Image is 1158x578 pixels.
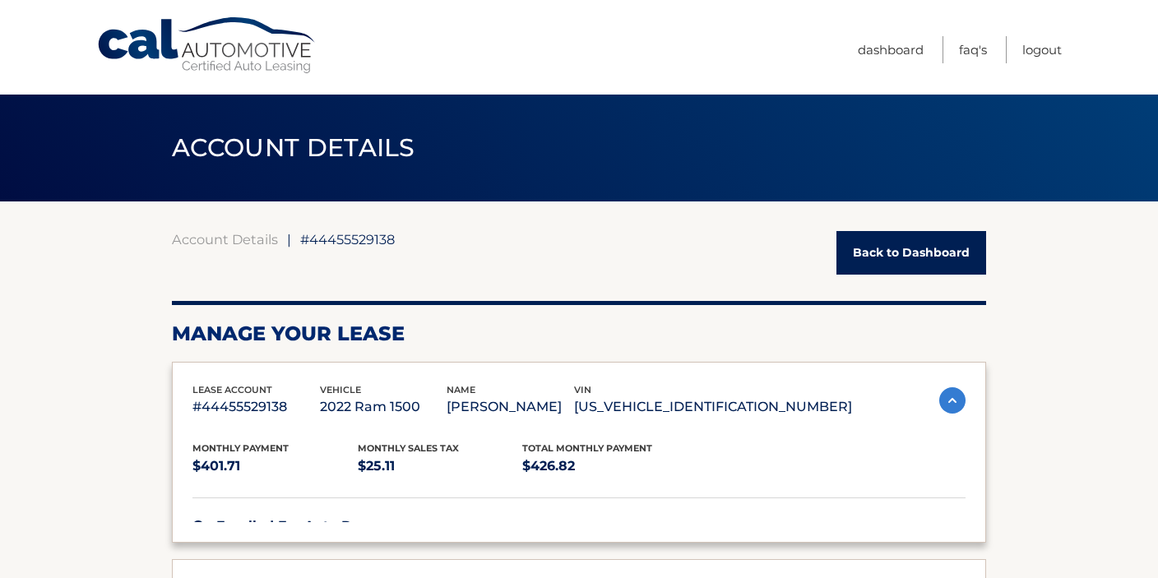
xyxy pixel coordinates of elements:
[287,231,291,247] span: |
[216,518,368,534] span: Enrolled For Auto Pay
[192,442,289,454] span: Monthly Payment
[96,16,318,75] a: Cal Automotive
[939,387,966,414] img: accordion-active.svg
[522,455,688,478] p: $426.82
[522,442,652,454] span: Total Monthly Payment
[959,36,987,63] a: FAQ's
[192,455,358,478] p: $401.71
[300,231,395,247] span: #44455529138
[574,384,591,395] span: vin
[447,384,475,395] span: name
[192,520,204,532] img: check.svg
[172,231,278,247] a: Account Details
[358,455,523,478] p: $25.11
[836,231,986,275] a: Back to Dashboard
[447,395,574,418] p: [PERSON_NAME]
[320,384,361,395] span: vehicle
[192,395,320,418] p: #44455529138
[1022,36,1062,63] a: Logout
[192,384,272,395] span: lease account
[320,395,447,418] p: 2022 Ram 1500
[378,520,554,534] a: CHANGE AUTOPAY SETTINGS
[574,395,852,418] p: [US_VEHICLE_IDENTIFICATION_NUMBER]
[172,321,986,346] h2: Manage Your Lease
[358,442,459,454] span: Monthly sales Tax
[858,36,924,63] a: Dashboard
[172,132,415,163] span: ACCOUNT DETAILS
